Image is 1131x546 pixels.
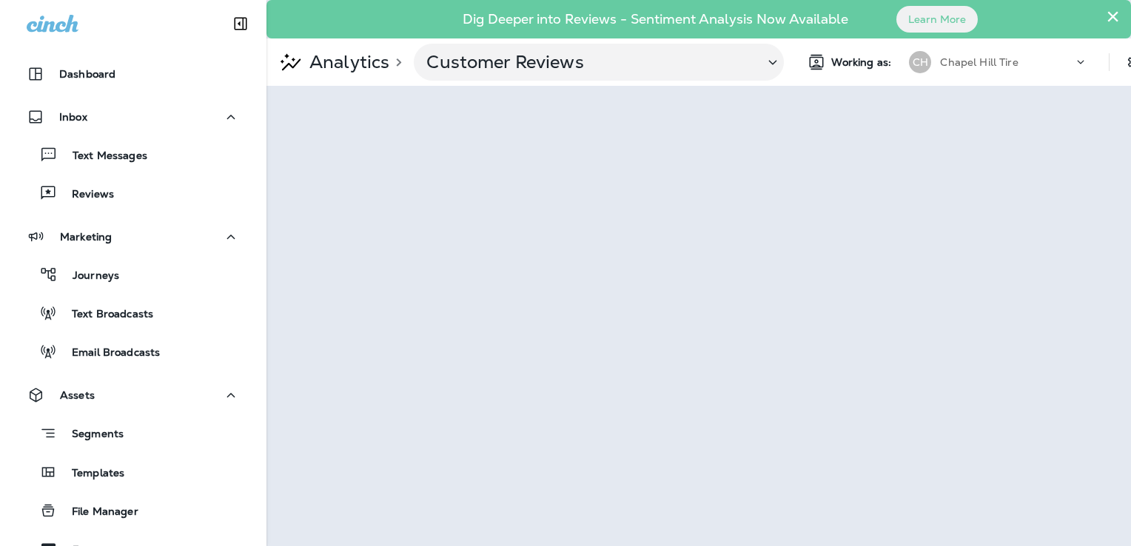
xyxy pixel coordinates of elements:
[59,68,115,80] p: Dashboard
[57,346,160,360] p: Email Broadcasts
[940,56,1018,68] p: Chapel Hill Tire
[57,428,124,442] p: Segments
[15,59,252,89] button: Dashboard
[420,17,891,21] p: Dig Deeper into Reviews - Sentiment Analysis Now Available
[15,102,252,132] button: Inbox
[15,139,252,170] button: Text Messages
[389,56,402,68] p: >
[15,380,252,410] button: Assets
[15,495,252,526] button: File Manager
[15,297,252,328] button: Text Broadcasts
[220,9,261,38] button: Collapse Sidebar
[15,222,252,252] button: Marketing
[60,231,112,243] p: Marketing
[57,505,138,519] p: File Manager
[57,467,124,481] p: Templates
[59,111,87,123] p: Inbox
[57,188,114,202] p: Reviews
[15,417,252,449] button: Segments
[426,51,752,73] p: Customer Reviews
[15,178,252,209] button: Reviews
[896,6,978,33] button: Learn More
[909,51,931,73] div: CH
[1106,4,1120,28] button: Close
[58,149,147,164] p: Text Messages
[60,389,95,401] p: Assets
[303,51,389,73] p: Analytics
[57,308,153,322] p: Text Broadcasts
[15,336,252,367] button: Email Broadcasts
[15,259,252,290] button: Journeys
[15,456,252,488] button: Templates
[58,269,119,283] p: Journeys
[831,56,894,69] span: Working as:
